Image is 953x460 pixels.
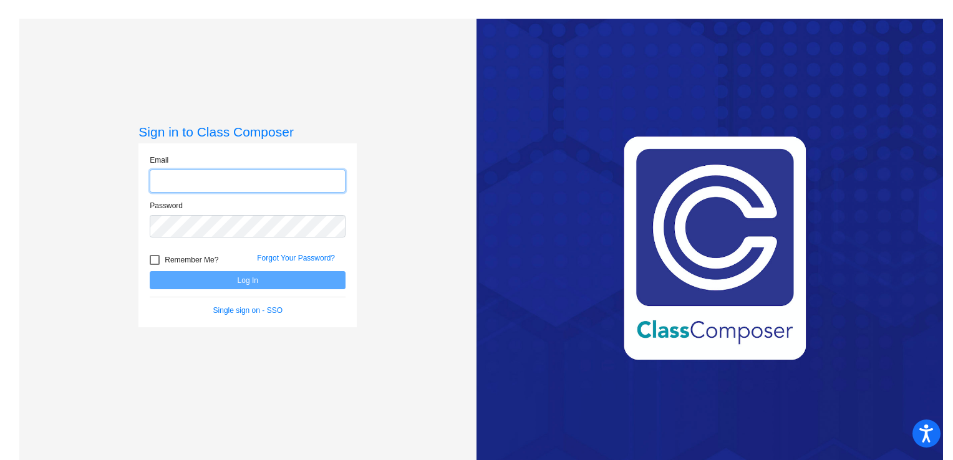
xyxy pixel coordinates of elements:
[150,155,168,166] label: Email
[138,124,357,140] h3: Sign in to Class Composer
[150,200,183,211] label: Password
[150,271,346,289] button: Log In
[257,254,335,262] a: Forgot Your Password?
[213,306,283,315] a: Single sign on - SSO
[165,252,218,267] span: Remember Me?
